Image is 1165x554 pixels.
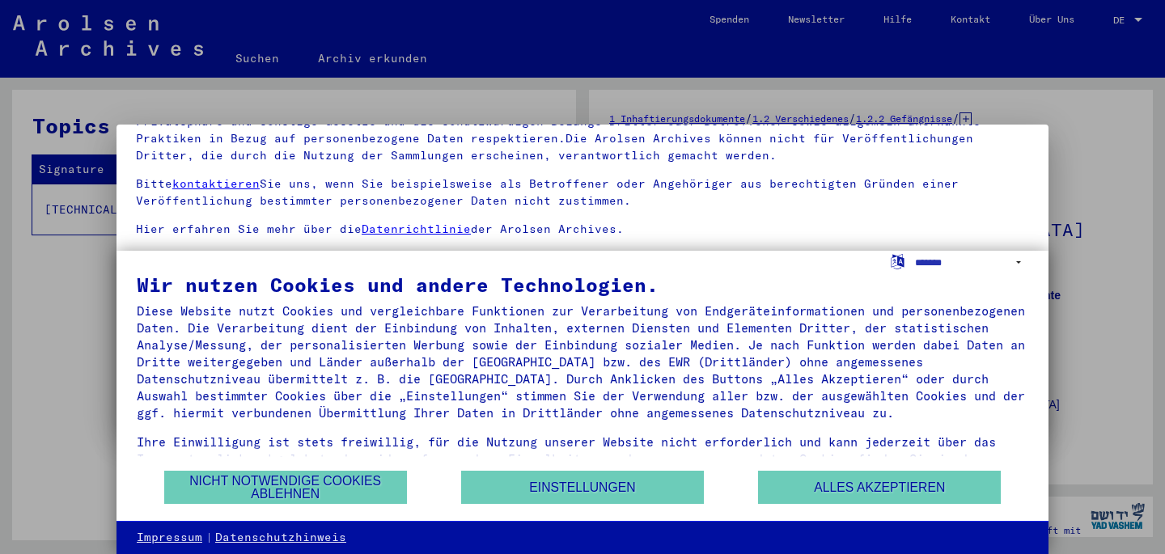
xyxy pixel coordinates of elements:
[758,471,1001,504] button: Alles akzeptieren
[172,176,260,191] a: kontaktieren
[362,222,471,236] a: Datenrichtlinie
[915,251,1029,274] select: Sprache auswählen
[889,253,906,269] label: Sprache auswählen
[136,249,1029,283] p: Von einigen Dokumenten werden in den Arolsen Archives nur Kopien aufbewahrt.Die Originale sowie d...
[215,530,346,546] a: Datenschutzhinweis
[164,471,407,504] button: Nicht notwendige Cookies ablehnen
[137,302,1028,421] div: Diese Website nutzt Cookies und vergleichbare Funktionen zur Verarbeitung von Endgeräteinformatio...
[136,221,1029,238] p: Hier erfahren Sie mehr über die der Arolsen Archives.
[136,176,1029,209] p: Bitte Sie uns, wenn Sie beispielsweise als Betroffener oder Angehöriger aus berechtigten Gründen ...
[461,471,704,504] button: Einstellungen
[137,275,1028,294] div: Wir nutzen Cookies und andere Technologien.
[137,530,202,546] a: Impressum
[137,433,1028,484] div: Ihre Einwilligung ist stets freiwillig, für die Nutzung unserer Website nicht erforderlich und ka...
